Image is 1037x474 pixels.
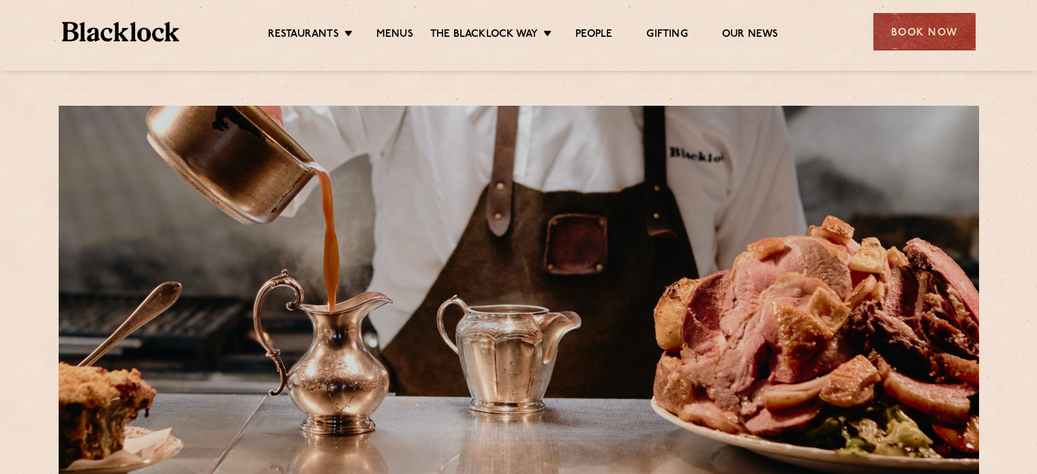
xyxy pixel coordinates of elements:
a: Gifting [646,28,687,43]
a: Menus [376,28,413,43]
img: BL_Textured_Logo-footer-cropped.svg [62,22,180,42]
a: Our News [722,28,779,43]
a: Restaurants [268,28,339,43]
div: Book Now [873,13,976,50]
a: People [575,28,612,43]
a: The Blacklock Way [430,28,538,43]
